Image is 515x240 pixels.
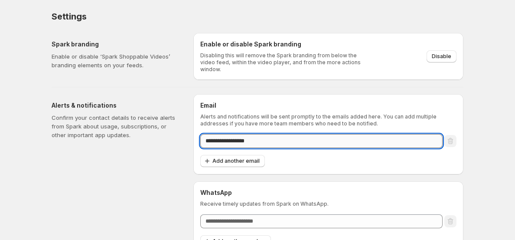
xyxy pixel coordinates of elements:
h5: Alerts & notifications [52,101,179,110]
h6: WhatsApp [200,188,456,197]
button: Disable [427,50,456,62]
p: Disabling this will remove the Spark branding from below the video feed, within the video player,... [200,52,366,73]
button: Add another email [200,155,265,167]
span: Disable [432,53,451,60]
span: Settings [52,11,86,22]
p: Receive timely updates from Spark on WhatsApp. [200,201,456,207]
h5: Spark branding [52,40,179,49]
p: Alerts and notifications will be sent promptly to the emails added here. You can add multiple add... [200,113,456,127]
p: Confirm your contact details to receive alerts from Spark about usage, subscriptions, or other im... [52,113,179,139]
h6: Email [200,101,456,110]
h6: Enable or disable Spark branding [200,40,366,49]
span: Add another email [212,158,260,164]
p: Enable or disable ‘Spark Shoppable Videos’ branding elements on your feeds. [52,52,179,69]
